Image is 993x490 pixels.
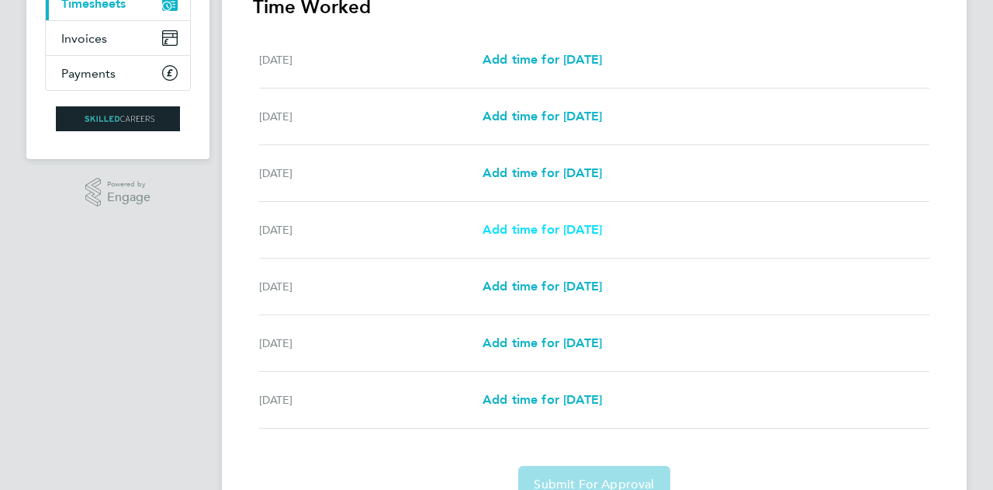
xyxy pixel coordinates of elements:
a: Payments [46,56,190,90]
div: [DATE] [259,50,483,69]
span: Powered by [107,178,151,191]
a: Add time for [DATE] [483,391,602,409]
span: Add time for [DATE] [483,109,602,123]
a: Add time for [DATE] [483,334,602,353]
div: [DATE] [259,391,483,409]
span: Add time for [DATE] [483,279,602,294]
a: Go to home page [45,106,191,131]
a: Add time for [DATE] [483,221,602,239]
span: Add time for [DATE] [483,392,602,407]
span: Add time for [DATE] [483,165,602,180]
div: [DATE] [259,107,483,126]
a: Add time for [DATE] [483,164,602,182]
span: Payments [61,66,116,81]
a: Add time for [DATE] [483,277,602,296]
span: Invoices [61,31,107,46]
div: [DATE] [259,164,483,182]
span: Add time for [DATE] [483,222,602,237]
div: [DATE] [259,221,483,239]
a: Invoices [46,21,190,55]
div: [DATE] [259,334,483,353]
a: Powered byEngage [85,178,151,207]
a: Add time for [DATE] [483,50,602,69]
img: skilledcareers-logo-retina.png [56,106,180,131]
span: Add time for [DATE] [483,52,602,67]
div: [DATE] [259,277,483,296]
a: Add time for [DATE] [483,107,602,126]
span: Add time for [DATE] [483,335,602,350]
span: Engage [107,191,151,204]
